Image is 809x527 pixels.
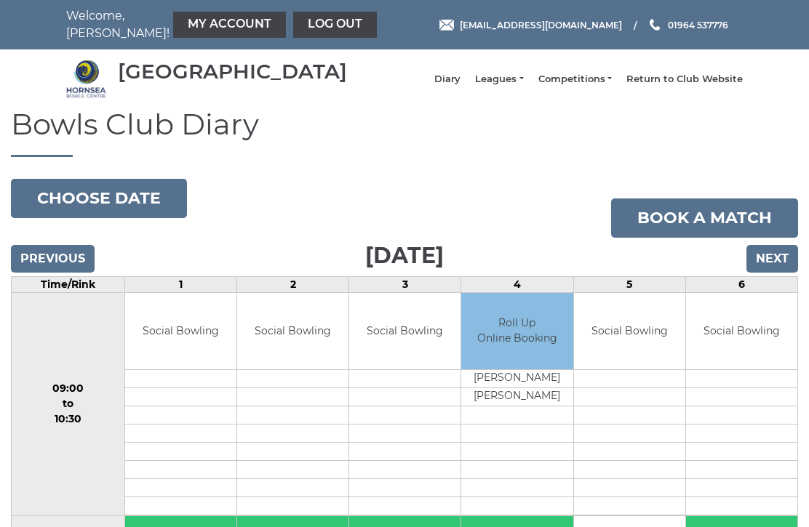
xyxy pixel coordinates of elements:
[668,19,728,30] span: 01964 537776
[650,19,660,31] img: Phone us
[125,293,236,369] td: Social Bowling
[11,245,95,273] input: Previous
[66,7,335,42] nav: Welcome, [PERSON_NAME]!
[11,179,187,218] button: Choose date
[349,277,461,293] td: 3
[12,293,125,516] td: 09:00 to 10:30
[461,293,573,369] td: Roll Up Online Booking
[12,277,125,293] td: Time/Rink
[686,293,797,369] td: Social Bowling
[626,73,743,86] a: Return to Club Website
[685,277,797,293] td: 6
[538,73,612,86] a: Competitions
[11,108,798,157] h1: Bowls Club Diary
[439,20,454,31] img: Email
[439,18,622,32] a: Email [EMAIL_ADDRESS][DOMAIN_NAME]
[573,277,685,293] td: 5
[124,277,236,293] td: 1
[574,293,685,369] td: Social Bowling
[461,277,573,293] td: 4
[434,73,461,86] a: Diary
[66,59,106,99] img: Hornsea Bowls Centre
[236,277,348,293] td: 2
[746,245,798,273] input: Next
[460,19,622,30] span: [EMAIL_ADDRESS][DOMAIN_NAME]
[293,12,377,38] a: Log out
[237,293,348,369] td: Social Bowling
[611,198,798,238] a: Book a match
[349,293,461,369] td: Social Bowling
[118,60,347,83] div: [GEOGRAPHIC_DATA]
[461,369,573,387] td: [PERSON_NAME]
[173,12,286,38] a: My Account
[475,73,523,86] a: Leagues
[461,387,573,406] td: [PERSON_NAME]
[647,18,728,32] a: Phone us 01964 537776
